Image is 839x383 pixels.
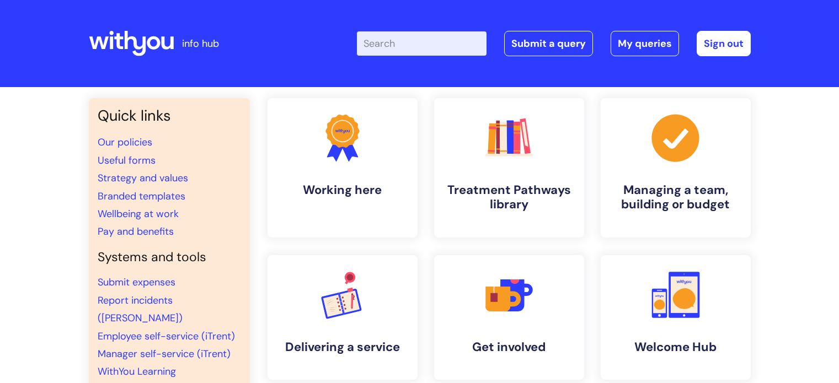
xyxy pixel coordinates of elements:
h3: Quick links [98,107,241,125]
h4: Working here [276,183,409,197]
a: Report incidents ([PERSON_NAME]) [98,294,183,325]
h4: Get involved [443,340,575,354]
input: Search [357,31,487,56]
a: WithYou Learning [98,365,176,378]
p: info hub [182,35,219,52]
h4: Systems and tools [98,250,241,265]
a: Wellbeing at work [98,207,179,220]
a: Pay and benefits [98,225,174,238]
a: Our policies [98,136,152,149]
h4: Delivering a service [276,340,409,354]
a: Submit a query [504,31,593,56]
a: Employee self-service (iTrent) [98,330,235,343]
a: Branded templates [98,190,185,203]
a: My queries [611,31,679,56]
a: Manager self-service (iTrent) [98,347,231,360]
a: Useful forms [98,154,156,167]
a: Managing a team, building or budget [601,98,751,238]
h4: Treatment Pathways library [443,183,575,212]
a: Strategy and values [98,171,188,185]
a: Get involved [434,255,584,380]
h4: Welcome Hub [610,340,742,354]
a: Delivering a service [268,255,418,380]
a: Welcome Hub [601,255,751,380]
a: Working here [268,98,418,238]
a: Treatment Pathways library [434,98,584,238]
a: Sign out [697,31,751,56]
a: Submit expenses [98,276,175,289]
h4: Managing a team, building or budget [610,183,742,212]
div: | - [357,31,751,56]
